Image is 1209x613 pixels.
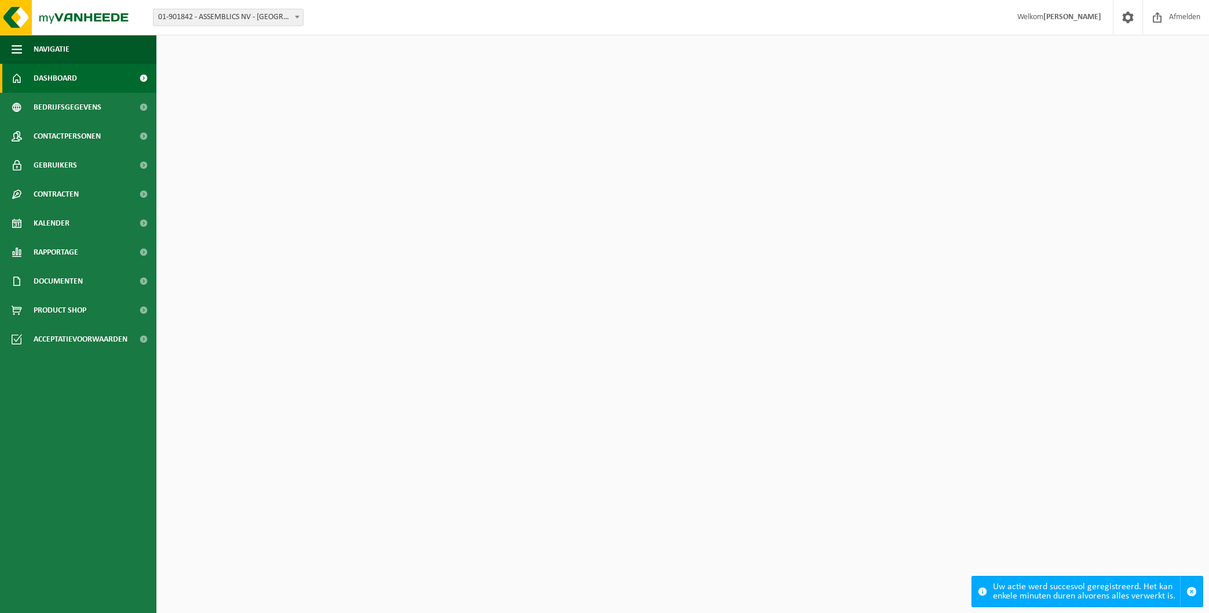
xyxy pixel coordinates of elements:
span: Documenten [34,267,83,296]
div: Uw actie werd succesvol geregistreerd. Het kan enkele minuten duren alvorens alles verwerkt is. [993,576,1180,607]
span: Navigatie [34,35,70,64]
strong: [PERSON_NAME] [1043,13,1101,21]
span: 01-901842 - ASSEMBLICS NV - HARELBEKE [153,9,304,26]
span: Contactpersonen [34,122,101,151]
span: 01-901842 - ASSEMBLICS NV - HARELBEKE [154,9,303,26]
span: Gebruikers [34,151,77,180]
span: Contracten [34,180,79,209]
span: Kalender [34,209,70,238]
iframe: chat widget [6,587,193,613]
span: Bedrijfsgegevens [34,93,101,122]
span: Product Shop [34,296,86,325]
span: Rapportage [34,238,78,267]
span: Acceptatievoorwaarden [34,325,127,354]
span: Dashboard [34,64,77,93]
